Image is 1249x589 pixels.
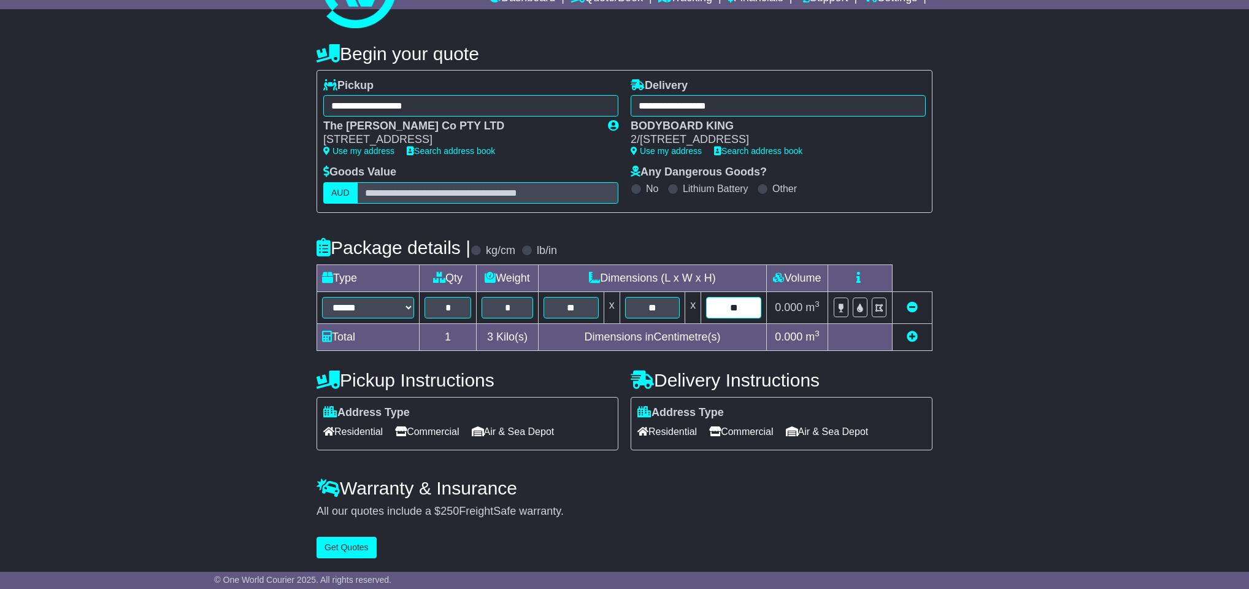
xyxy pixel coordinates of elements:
div: 2/[STREET_ADDRESS] [631,133,913,147]
div: All our quotes include a $ FreightSafe warranty. [317,505,932,518]
label: Goods Value [323,166,396,179]
a: Search address book [714,146,802,156]
td: Volume [766,264,828,291]
td: Dimensions (L x W x H) [538,264,766,291]
label: Other [772,183,797,194]
button: Get Quotes [317,537,377,558]
label: Any Dangerous Goods? [631,166,767,179]
span: 250 [440,505,459,517]
label: AUD [323,182,358,204]
td: x [685,291,701,323]
sup: 3 [815,299,820,309]
h4: Begin your quote [317,44,932,64]
a: Use my address [323,146,394,156]
td: x [604,291,620,323]
span: m [805,301,820,314]
a: Search address book [407,146,495,156]
a: Use my address [631,146,702,156]
span: Residential [637,422,697,441]
td: 1 [420,323,477,350]
span: Commercial [709,422,773,441]
td: Kilo(s) [477,323,539,350]
a: Remove this item [907,301,918,314]
label: Lithium Battery [683,183,748,194]
span: Air & Sea Depot [786,422,869,441]
div: [STREET_ADDRESS] [323,133,596,147]
h4: Package details | [317,237,471,258]
span: 0.000 [775,331,802,343]
span: Air & Sea Depot [472,422,555,441]
span: 0.000 [775,301,802,314]
div: The [PERSON_NAME] Co PTY LTD [323,120,596,133]
td: Dimensions in Centimetre(s) [538,323,766,350]
span: Residential [323,422,383,441]
td: Qty [420,264,477,291]
span: © One World Courier 2025. All rights reserved. [214,575,391,585]
h4: Delivery Instructions [631,370,932,390]
label: lb/in [537,244,557,258]
label: Pickup [323,79,374,93]
label: Address Type [637,406,724,420]
sup: 3 [815,329,820,338]
h4: Pickup Instructions [317,370,618,390]
label: kg/cm [486,244,515,258]
h4: Warranty & Insurance [317,478,932,498]
td: Total [317,323,420,350]
span: m [805,331,820,343]
td: Type [317,264,420,291]
a: Add new item [907,331,918,343]
div: BODYBOARD KING [631,120,913,133]
label: No [646,183,658,194]
span: Commercial [395,422,459,441]
span: 3 [487,331,493,343]
td: Weight [477,264,539,291]
label: Delivery [631,79,688,93]
label: Address Type [323,406,410,420]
